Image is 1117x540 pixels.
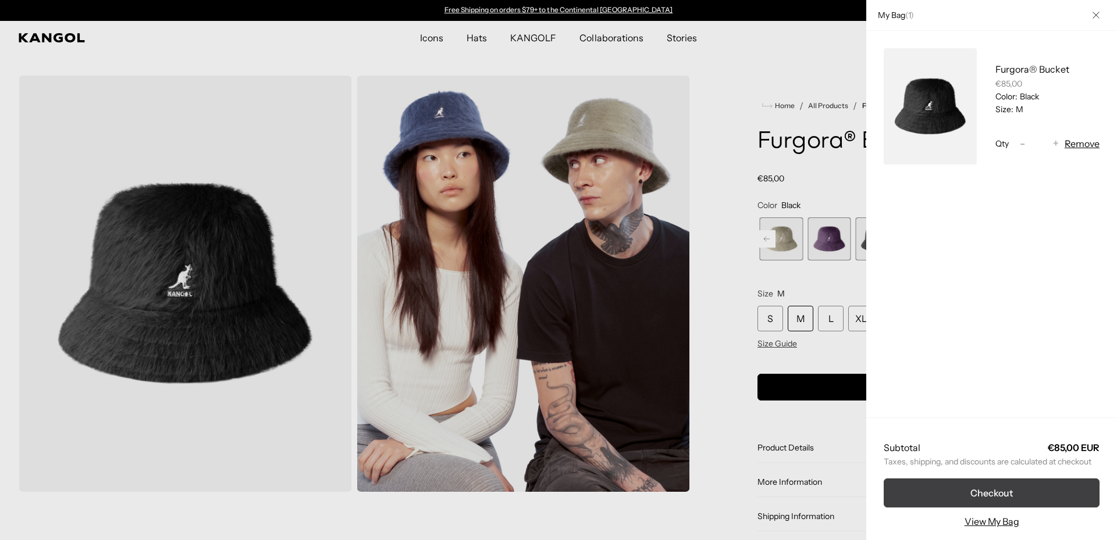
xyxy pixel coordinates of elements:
strong: €85,00 EUR [1048,442,1100,453]
div: €85,00 [995,78,1100,89]
span: ( ) [905,10,914,20]
span: Qty [995,138,1009,149]
span: + [1053,136,1059,152]
button: Remove Furgora® Bucket - Black / M [1065,137,1100,151]
h2: My Bag [872,10,914,20]
a: View My Bag [965,514,1019,528]
dt: Color: [995,91,1018,102]
button: - [1013,137,1031,151]
small: Taxes, shipping, and discounts are calculated at checkout [884,456,1100,467]
button: Checkout [884,478,1100,507]
span: 1 [908,10,910,20]
dd: M [1013,104,1023,115]
a: Furgora® Bucket [995,63,1069,75]
span: - [1020,136,1025,152]
h2: Subtotal [884,441,920,454]
input: Quantity for Furgora® Bucket [1031,137,1047,151]
button: + [1047,137,1065,151]
dd: Black [1018,91,1039,102]
dt: Size: [995,104,1013,115]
